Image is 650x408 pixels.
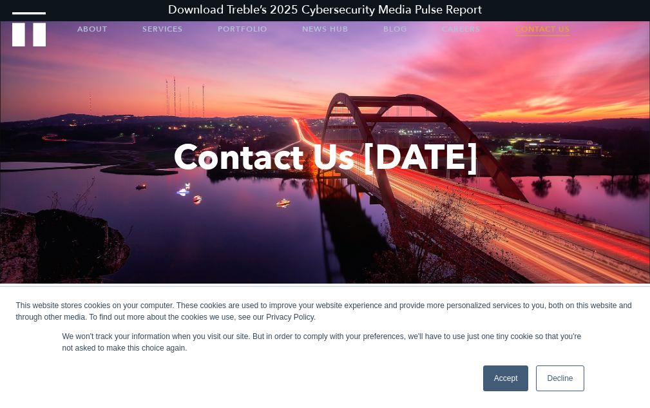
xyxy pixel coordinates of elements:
div: This website stores cookies on your computer. These cookies are used to improve your website expe... [16,300,635,323]
a: Accept [483,365,529,391]
a: Portfolio [218,13,267,45]
a: Careers [442,13,481,45]
a: Blog [383,13,407,45]
a: News Hub [302,13,349,45]
h1: Contact Us [DATE] [10,138,640,178]
a: Contact Us [515,13,570,45]
img: Treble logo [12,12,46,47]
a: Decline [536,365,584,391]
a: Services [142,13,183,45]
a: About [77,13,108,45]
p: We won't track your information when you visit our site. But in order to comply with your prefere... [62,331,588,354]
a: Treble Homepage [13,13,45,46]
